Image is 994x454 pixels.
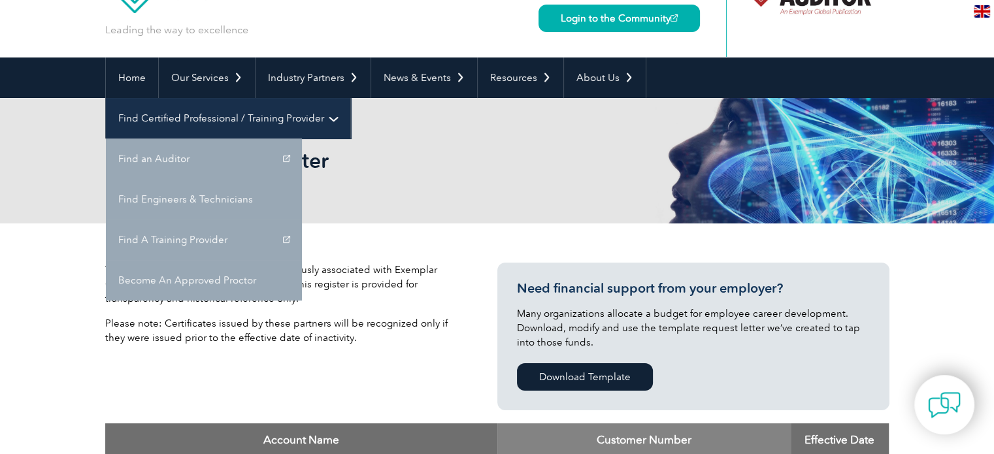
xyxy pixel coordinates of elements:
a: Resources [478,57,563,98]
p: Please note: Certificates issued by these partners will be recognized only if they were issued pr... [105,316,458,345]
a: Find Certified Professional / Training Provider [106,98,350,138]
a: Find Engineers & Technicians [106,179,302,219]
img: open_square.png [671,14,678,22]
p: Many organizations allocate a budget for employee career development. Download, modify and use th... [517,306,870,349]
a: Home [106,57,158,98]
a: Find an Auditor [106,138,302,179]
a: About Us [564,57,646,98]
a: Our Services [159,57,255,98]
a: Download Template [517,363,653,391]
p: The organizations listed below were previously associated with Exemplar Global but are no longer ... [105,263,458,306]
a: Find A Training Provider [106,219,302,260]
p: Leading the way to excellence [105,23,248,37]
h2: Inactive Client Register [105,150,654,171]
h3: Need financial support from your employer? [517,280,870,297]
a: News & Events [371,57,477,98]
a: Login to the Community [538,5,700,32]
img: contact-chat.png [928,389,961,421]
img: en [974,5,990,18]
a: Become An Approved Proctor [106,260,302,300]
a: Industry Partners [256,57,371,98]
